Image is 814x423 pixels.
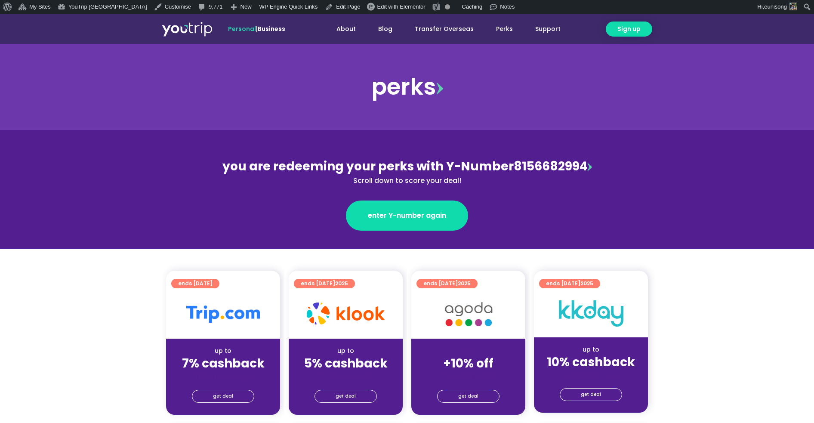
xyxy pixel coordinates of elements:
div: (for stays only) [541,370,641,379]
span: ends [DATE] [546,279,593,288]
a: Support [524,21,572,37]
a: ends [DATE]2025 [539,279,600,288]
span: 2025 [580,280,593,287]
a: get deal [314,390,377,403]
span: you are redeeming your perks with Y-Number [222,158,514,175]
span: ends [DATE] [301,279,348,288]
a: Business [258,25,285,33]
div: Scroll down to score your deal! [220,176,594,186]
a: Sign up [606,22,652,37]
strong: +10% off [443,355,493,372]
span: get deal [213,390,233,402]
span: eunisong [764,3,787,10]
span: get deal [581,389,601,401]
a: About [325,21,367,37]
div: up to [173,346,273,355]
span: | [228,25,285,33]
div: up to [541,345,641,354]
span: up to [460,346,476,355]
a: get deal [192,390,254,403]
span: get deal [336,390,356,402]
a: Transfer Overseas [404,21,485,37]
strong: 10% cashback [547,354,635,371]
span: enter Y-number again [368,210,446,221]
span: 2025 [335,280,348,287]
nav: Menu [308,21,572,37]
a: Perks [485,21,524,37]
a: enter Y-number again [346,201,468,231]
div: up to [296,346,396,355]
div: (for stays only) [296,371,396,380]
a: ends [DATE]2025 [416,279,478,288]
span: ends [DATE] [178,279,213,288]
strong: 5% cashback [304,355,388,372]
div: (for stays only) [173,371,273,380]
span: 2025 [458,280,471,287]
a: Blog [367,21,404,37]
strong: 7% cashback [182,355,265,372]
span: Edit with Elementor [377,3,425,10]
div: (for stays only) [418,371,518,380]
span: ends [DATE] [423,279,471,288]
a: ends [DATE]2025 [294,279,355,288]
span: Sign up [617,25,641,34]
a: get deal [437,390,499,403]
div: 8156682994 [220,157,594,186]
a: get deal [560,388,622,401]
span: get deal [458,390,478,402]
span: Personal [228,25,256,33]
a: ends [DATE] [171,279,219,288]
